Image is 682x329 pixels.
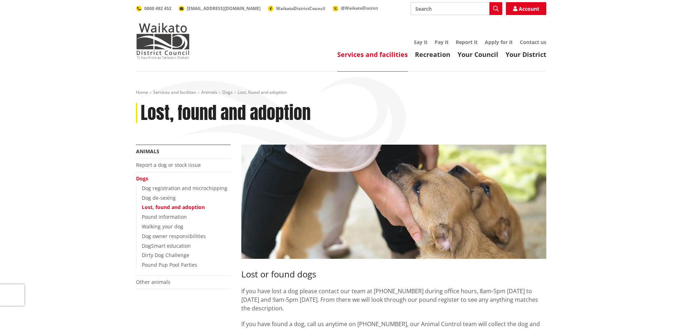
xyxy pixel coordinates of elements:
[276,5,325,11] span: WaikatoDistrictCouncil
[142,233,206,240] a: Dog owner responsibilities
[241,287,546,313] p: If you have lost a dog please contact our team at [PHONE_NUMBER] during office hours, 8am-5pm [DA...
[435,39,449,45] a: Pay it
[485,39,513,45] a: Apply for it
[136,23,190,59] img: Waikato District Council - Te Kaunihera aa Takiwaa o Waikato
[136,161,201,168] a: Report a dog or stock issue
[415,50,450,59] a: Recreation
[136,279,170,285] a: Other animals
[222,89,233,95] a: Dogs
[142,223,183,230] a: Walking your dog
[187,5,261,11] span: [EMAIL_ADDRESS][DOMAIN_NAME]
[136,175,148,182] a: Dogs
[241,145,546,259] img: Adopt a dog from one of our pounds
[144,5,171,11] span: 0800 492 452
[337,50,408,59] a: Services and facilities
[142,204,205,211] a: Lost, found and adoption
[520,39,546,45] a: Contact us
[142,252,189,258] a: Dirty Dog Challenge
[201,89,217,95] a: Animals
[136,89,546,96] nav: breadcrumb
[341,5,378,11] span: @WaikatoDistrict
[153,89,196,95] a: Services and facilities
[456,39,478,45] a: Report it
[506,2,546,15] a: Account
[142,242,191,249] a: DogSmart education
[333,5,378,11] a: @WaikatoDistrict
[179,5,261,11] a: [EMAIL_ADDRESS][DOMAIN_NAME]
[136,89,148,95] a: Home
[142,261,197,268] a: Pound Pup Pool Parties
[238,89,287,95] span: Lost, found and adoption
[136,148,159,155] a: Animals
[506,50,546,59] a: Your District
[136,5,171,11] a: 0800 492 452
[411,2,502,15] input: Search input
[142,185,227,192] a: Dog registration and microchipping
[141,103,311,124] h1: Lost, found and adoption
[241,259,546,280] h3: Lost or found dogs
[458,50,498,59] a: Your Council
[414,39,427,45] a: Say it
[142,213,187,220] a: Pound information
[268,5,325,11] a: WaikatoDistrictCouncil
[142,194,176,201] a: Dog de-sexing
